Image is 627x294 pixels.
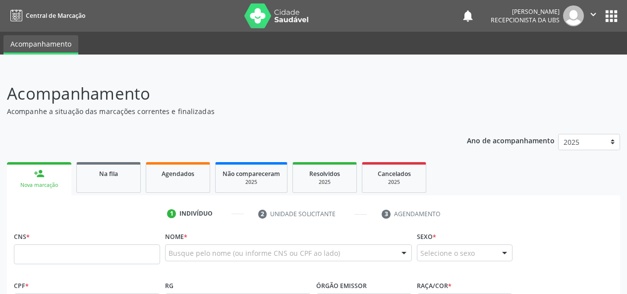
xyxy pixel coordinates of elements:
[588,9,599,20] i: 
[369,178,419,186] div: 2025
[584,5,603,26] button: 
[26,11,85,20] span: Central de Marcação
[563,5,584,26] img: img
[3,35,78,55] a: Acompanhamento
[223,170,280,178] span: Não compareceram
[461,9,475,23] button: notifications
[300,178,349,186] div: 2025
[7,81,436,106] p: Acompanhamento
[417,278,452,294] label: Raça/cor
[316,278,367,294] label: Órgão emissor
[7,7,85,24] a: Central de Marcação
[603,7,620,25] button: apps
[167,209,176,218] div: 1
[378,170,411,178] span: Cancelados
[165,229,187,244] label: Nome
[467,134,555,146] p: Ano de acompanhamento
[491,7,560,16] div: [PERSON_NAME]
[99,170,118,178] span: Na fila
[420,248,475,258] span: Selecione o sexo
[223,178,280,186] div: 2025
[162,170,194,178] span: Agendados
[491,16,560,24] span: Recepcionista da UBS
[169,248,340,258] span: Busque pelo nome (ou informe CNS ou CPF ao lado)
[179,209,213,218] div: Indivíduo
[165,278,173,294] label: RG
[7,106,436,117] p: Acompanhe a situação das marcações correntes e finalizadas
[14,229,30,244] label: CNS
[14,181,64,189] div: Nova marcação
[34,168,45,179] div: person_add
[417,229,436,244] label: Sexo
[309,170,340,178] span: Resolvidos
